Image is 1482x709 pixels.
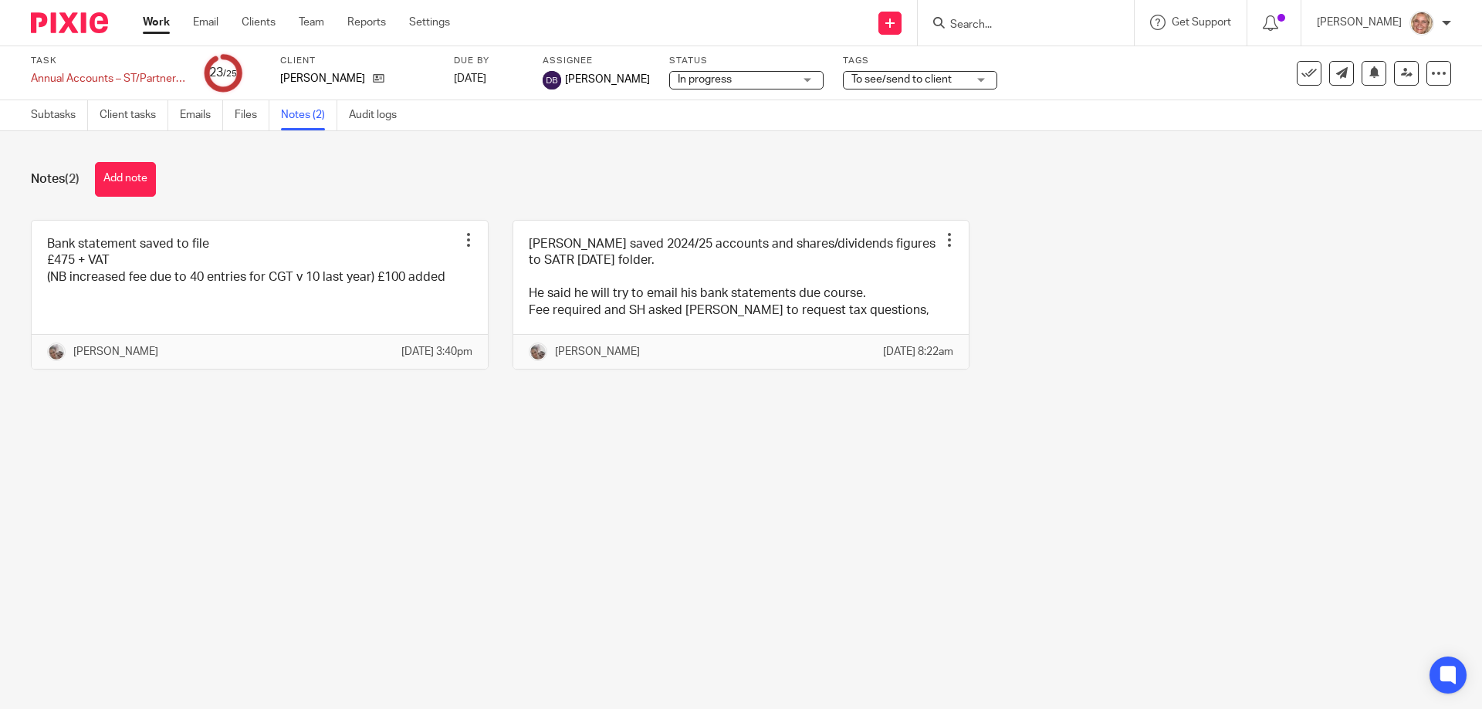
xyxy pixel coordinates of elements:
[143,15,170,30] a: Work
[1409,11,1434,35] img: SJ.jpg
[31,71,185,86] div: Annual Accounts – ST/Partnership - Manual
[193,15,218,30] a: Email
[669,55,824,67] label: Status
[31,171,80,187] h1: Notes
[347,15,386,30] a: Reports
[949,19,1088,32] input: Search
[73,344,158,360] p: [PERSON_NAME]
[851,74,952,85] span: To see/send to client
[555,344,640,360] p: [PERSON_NAME]
[223,69,237,78] small: /25
[1317,15,1402,30] p: [PERSON_NAME]
[95,162,156,197] button: Add note
[883,344,953,360] p: [DATE] 8:22am
[65,173,80,185] span: (2)
[31,55,185,67] label: Task
[401,344,472,360] p: [DATE] 3:40pm
[209,64,237,82] div: 23
[843,55,997,67] label: Tags
[1172,17,1231,28] span: Get Support
[280,71,365,86] p: [PERSON_NAME]
[299,15,324,30] a: Team
[100,100,168,130] a: Client tasks
[280,55,435,67] label: Client
[543,55,650,67] label: Assignee
[409,15,450,30] a: Settings
[235,100,269,130] a: Files
[349,100,408,130] a: Audit logs
[454,55,523,67] label: Due by
[180,100,223,130] a: Emails
[47,343,66,361] img: me.jpg
[454,73,486,84] span: [DATE]
[31,100,88,130] a: Subtasks
[565,72,650,87] span: [PERSON_NAME]
[281,100,337,130] a: Notes (2)
[242,15,276,30] a: Clients
[678,74,732,85] span: In progress
[529,343,547,361] img: me.jpg
[543,71,561,89] img: svg%3E
[31,12,108,33] img: Pixie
